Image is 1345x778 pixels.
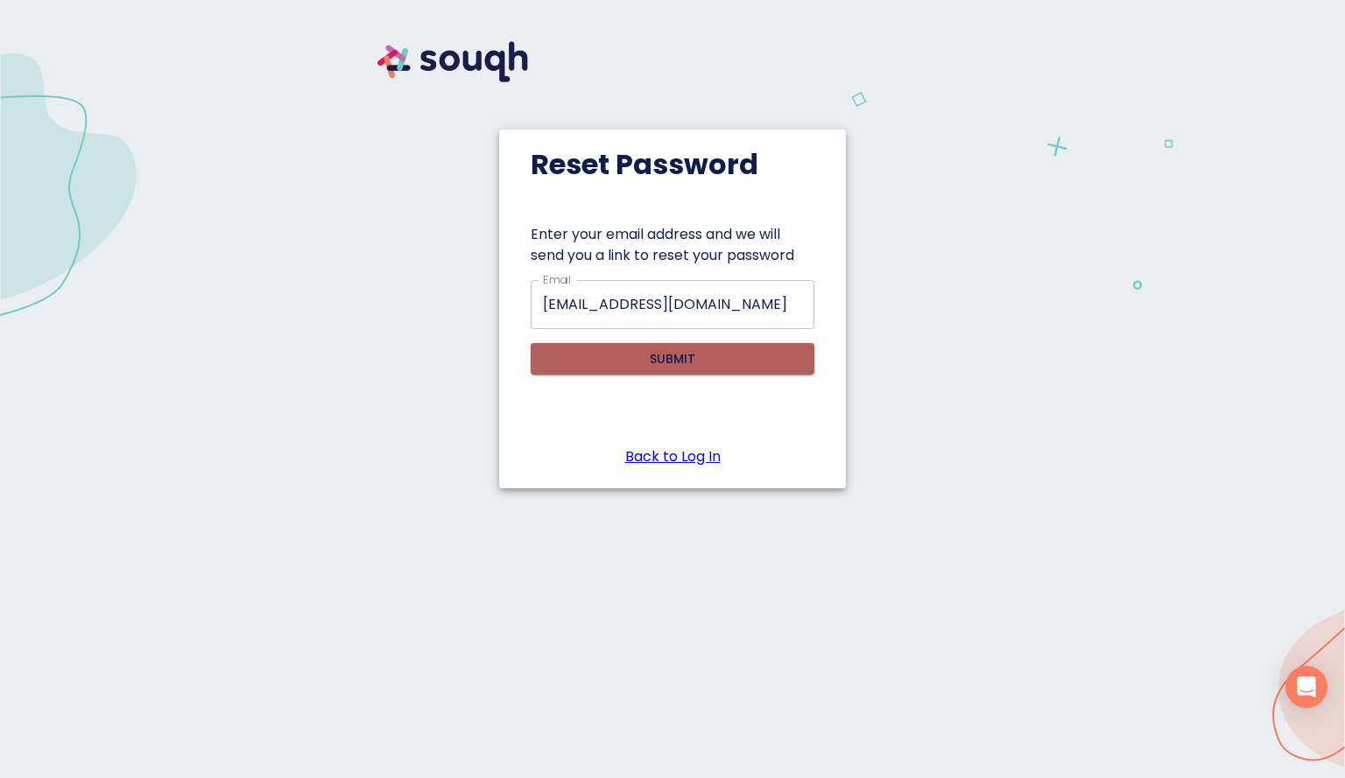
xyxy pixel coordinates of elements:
button: Submit [531,343,814,375]
img: souqh logo [357,21,548,102]
h4: Reset Password [531,147,814,182]
p: Enter your email address and we will send you a link to reset your password [531,224,814,266]
div: Open Intercom Messenger [1285,666,1327,708]
span: Submit [545,348,800,370]
a: Back to Log In [625,445,721,467]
